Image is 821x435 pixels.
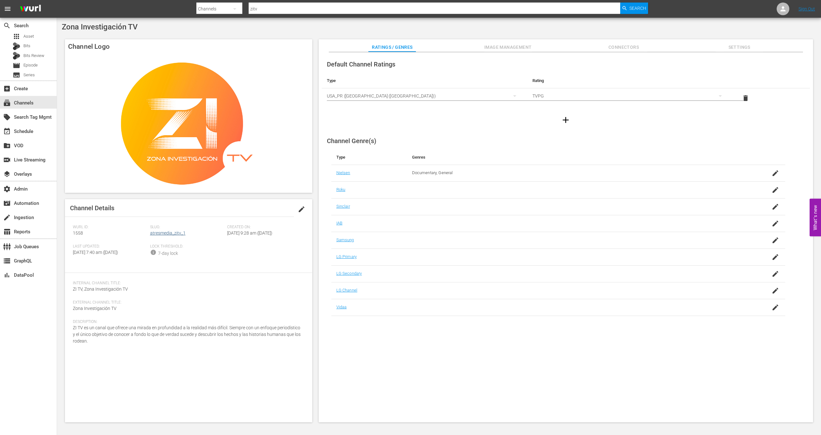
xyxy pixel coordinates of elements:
span: Lock Threshold: [150,244,224,249]
span: Asset [23,33,34,40]
span: info [150,249,156,255]
span: Series [13,71,20,79]
button: delete [738,91,753,106]
span: Connectors [600,43,647,51]
span: GraphQL [3,257,11,265]
button: Search [620,3,648,14]
a: LG Channel [336,288,357,293]
span: Live Streaming [3,156,11,164]
div: 7-day lock [158,250,178,257]
span: Zona Investigación TV [62,22,138,31]
th: Rating [527,73,733,88]
span: 1558 [73,230,83,236]
span: Ratings / Genres [368,43,416,51]
span: Bits [23,43,30,49]
span: Episode [13,62,20,69]
img: ans4CAIJ8jUAAAAAAAAAAAAAAAAAAAAAAAAgQb4GAAAAAAAAAAAAAAAAAAAAAAAAJMjXAAAAAAAAAAAAAAAAAAAAAAAAgAT5G... [15,2,46,16]
a: atresmedia_zitv_1 [150,230,186,236]
span: Image Management [484,43,532,51]
span: ZI TV es un canal que ofrece una mirada en profundidad a la realidad más difícil. Siempre con un ... [73,325,301,344]
span: Search [629,3,646,14]
div: USA_PR ([GEOGRAPHIC_DATA] ([GEOGRAPHIC_DATA])) [327,87,522,105]
span: menu [4,5,11,13]
span: [DATE] 9:28 am ([DATE]) [227,230,272,236]
a: Roku [336,187,346,192]
span: Search Tag Mgmt [3,113,11,121]
th: Type [322,73,527,88]
span: Admin [3,185,11,193]
span: Default Channel Ratings [327,60,395,68]
span: External Channel Title: [73,300,301,305]
span: Overlays [3,170,11,178]
span: Series [23,72,35,78]
table: simple table [322,73,810,108]
span: Channels [3,99,11,107]
a: IAB [336,221,342,225]
span: Last Updated: [73,244,147,249]
th: Genres [407,150,735,165]
span: edit [298,205,305,213]
a: LG Primary [336,254,357,259]
span: Create [3,85,11,92]
span: Internal Channel Title: [73,281,301,286]
span: Channel Details [70,204,114,212]
span: Ingestion [3,214,11,221]
div: Bits Review [13,52,20,60]
span: Wurl ID: [73,225,147,230]
a: Nielsen [336,170,350,175]
a: Vidaa [336,305,347,309]
span: Job Queues [3,243,11,250]
span: Slug: [150,225,224,230]
span: Description: [73,319,301,325]
div: TVPG [532,87,728,105]
span: ZI TV, Zona Investigación TV [73,287,128,292]
span: Bits Review [23,53,44,59]
span: VOD [3,142,11,149]
img: Zona Investigación TV [65,54,312,193]
span: Settings [716,43,763,51]
h4: Channel Logo [65,39,312,54]
span: Asset [13,33,20,40]
span: Reports [3,228,11,236]
span: DataPool [3,271,11,279]
button: edit [294,202,309,217]
a: Sinclair [336,204,350,209]
a: LG Secondary [336,271,362,276]
span: delete [742,94,749,102]
span: Schedule [3,128,11,135]
span: Search [3,22,11,29]
div: Bits [13,42,20,50]
span: Episode [23,62,38,68]
span: Zona Investigación TV [73,306,117,311]
span: [DATE] 7:40 am ([DATE]) [73,250,118,255]
span: Created On: [227,225,301,230]
a: Sign Out [799,6,815,11]
span: Automation [3,199,11,207]
a: Samsung [336,237,354,242]
th: Type [331,150,407,165]
span: Channel Genre(s) [327,137,376,145]
button: Open Feedback Widget [810,199,821,236]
